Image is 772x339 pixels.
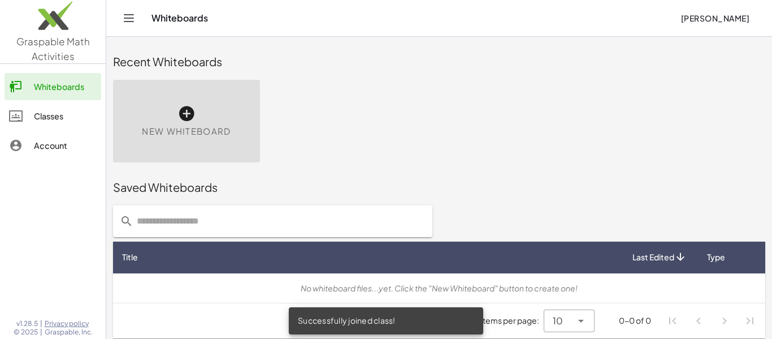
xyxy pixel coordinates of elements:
[289,307,483,334] div: Successfully joined class!
[40,328,42,337] span: |
[120,214,133,228] i: prepended action
[14,328,38,337] span: © 2025
[142,125,231,138] span: New Whiteboard
[5,73,101,100] a: Whiteboards
[671,8,758,28] button: [PERSON_NAME]
[480,315,544,327] span: Items per page:
[16,35,90,62] span: Graspable Math Activities
[34,139,97,152] div: Account
[40,319,42,328] span: |
[34,109,97,123] div: Classes
[680,13,749,23] span: [PERSON_NAME]
[113,54,765,70] div: Recent Whiteboards
[122,282,756,294] div: No whiteboard files...yet. Click the "New Whiteboard" button to create one!
[707,251,725,263] span: Type
[34,80,97,93] div: Whiteboards
[113,179,765,195] div: Saved Whiteboards
[632,251,674,263] span: Last Edited
[122,251,138,263] span: Title
[16,319,38,328] span: v1.28.5
[45,328,93,337] span: Graspable, Inc.
[660,308,763,334] nav: Pagination Navigation
[553,314,563,328] span: 10
[120,9,138,27] button: Toggle navigation
[45,319,93,328] a: Privacy policy
[5,102,101,130] a: Classes
[619,315,651,327] div: 0-0 of 0
[5,132,101,159] a: Account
